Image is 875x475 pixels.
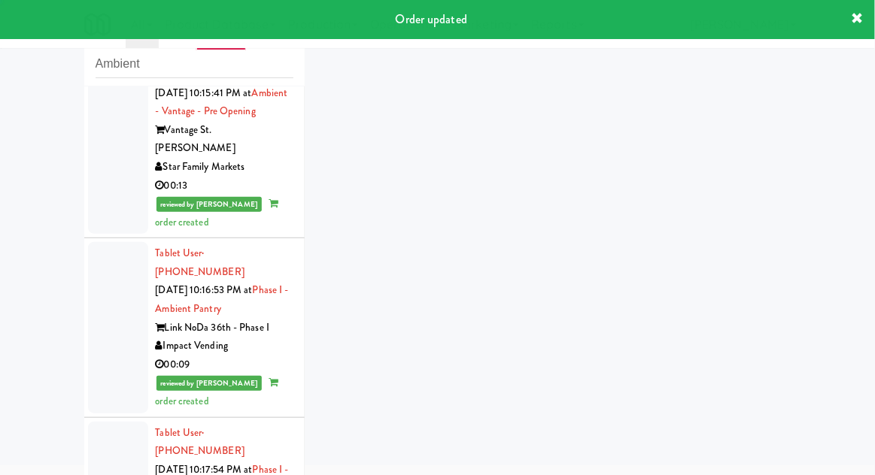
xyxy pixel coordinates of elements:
[396,11,467,28] span: Order updated
[84,238,305,417] li: Tablet User· [PHONE_NUMBER][DATE] 10:16:53 PM atPhase I - Ambient PantryLink NoDa 36th - Phase II...
[156,86,252,100] span: [DATE] 10:15:41 PM at
[156,197,263,212] span: reviewed by [PERSON_NAME]
[156,319,293,337] div: Link NoDa 36th - Phase I
[156,283,253,297] span: [DATE] 10:16:53 PM at
[156,246,245,279] a: Tablet User· [PHONE_NUMBER]
[156,121,293,158] div: Vantage St. [PERSON_NAME]
[84,41,305,238] li: Tablet User· [PHONE_NUMBER][DATE] 10:15:41 PM atAmbient - Vantage - Pre OpeningVantage St. [PERSO...
[156,337,293,355] div: Impact Vending
[156,355,293,374] div: 00:09
[156,246,245,279] span: · [PHONE_NUMBER]
[96,50,293,78] input: Search vision orders
[156,196,278,229] span: order created
[156,376,263,391] span: reviewed by [PERSON_NAME]
[156,177,293,195] div: 00:13
[156,425,245,458] a: Tablet User· [PHONE_NUMBER]
[156,158,293,177] div: Star Family Markets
